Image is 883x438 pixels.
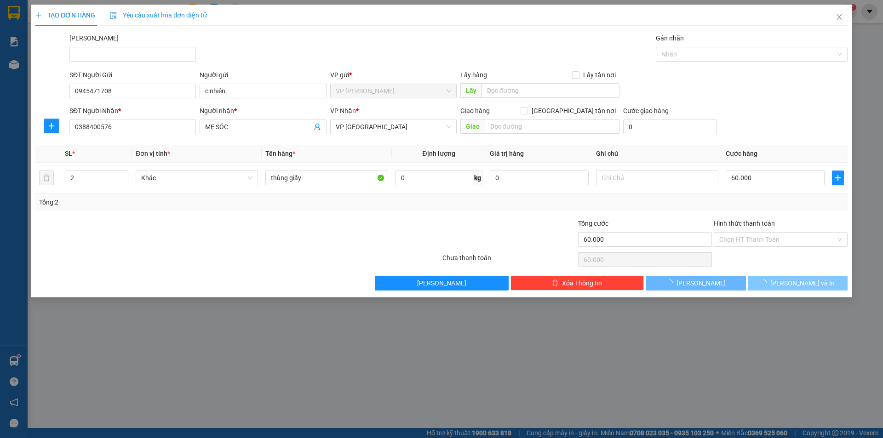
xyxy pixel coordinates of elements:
div: Chưa thanh toán [441,253,577,269]
button: delete [39,171,54,185]
button: [PERSON_NAME] và In [748,276,848,290]
span: Khác [141,171,252,185]
span: TẠO ĐƠN HÀNG [35,11,95,19]
input: Ghi Chú [596,171,718,185]
span: VP Phan Thiết [336,84,451,98]
span: [PERSON_NAME] [677,278,726,288]
input: Mã ĐH [69,47,196,62]
button: [PERSON_NAME] [646,276,745,290]
span: Tổng cước [578,220,608,227]
div: Người nhận [200,106,326,116]
input: Cước giao hàng [623,119,717,134]
button: deleteXóa Thông tin [510,276,644,290]
span: [GEOGRAPHIC_DATA] tận nơi [528,106,619,116]
button: [PERSON_NAME] [375,276,509,290]
span: [PERSON_NAME] [417,278,466,288]
th: Ghi chú [592,145,722,163]
span: loading [666,279,677,286]
span: kg [473,171,482,185]
button: plus [44,119,59,133]
span: delete [552,279,558,287]
span: plus [832,174,843,182]
div: Tổng: 2 [39,197,341,207]
span: Tên hàng [265,150,295,157]
span: Giá trị hàng [490,150,524,157]
button: Close [826,5,852,30]
span: Đơn vị tính [136,150,170,157]
span: Lấy tận nơi [579,70,619,80]
label: Hình thức thanh toán [714,220,775,227]
span: close [836,13,843,21]
input: Dọc đường [485,119,619,134]
span: Giao [460,119,485,134]
span: plus [35,12,42,18]
span: Lấy hàng [460,71,487,79]
span: Yêu cầu xuất hóa đơn điện tử [110,11,207,19]
div: VP gửi [330,70,457,80]
span: Giao hàng [460,107,490,114]
span: Cước hàng [726,150,757,157]
div: Người gửi [200,70,326,80]
div: SĐT Người Nhận [69,106,196,116]
label: Cước giao hàng [623,107,669,114]
img: icon [110,12,117,19]
button: plus [832,171,844,185]
span: VP Nhận [330,107,356,114]
input: VD: Bàn, Ghế [265,171,388,185]
span: loading [760,279,770,286]
span: SL [65,150,72,157]
span: [PERSON_NAME] và In [770,278,835,288]
input: Dọc đường [482,83,619,98]
input: 0 [490,171,589,185]
span: user-add [314,123,321,131]
label: Mã ĐH [69,34,119,42]
span: plus [45,122,58,130]
span: Định lượng [423,150,455,157]
span: Xóa Thông tin [562,278,602,288]
span: VP Nha Trang [336,120,451,134]
div: SĐT Người Gửi [69,70,196,80]
label: Gán nhãn [656,34,684,42]
span: Lấy [460,83,482,98]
